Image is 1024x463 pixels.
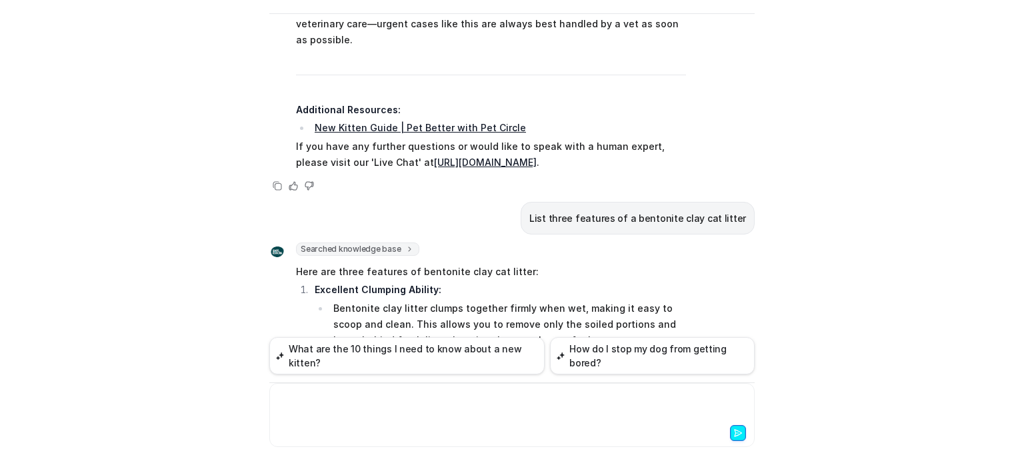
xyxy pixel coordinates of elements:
p: If you have any further questions or would like to speak with a human expert, please visit our 'L... [296,139,686,171]
li: Bentonite clay litter clumps together firmly when wet, making it easy to scoop and clean. This al... [329,300,686,348]
span: Searched knowledge base [296,242,419,256]
a: New Kitten Guide | Pet Better with Pet Circle [315,122,526,133]
p: List three features of a bentonite clay cat litter [529,211,746,227]
button: What are the 10 things I need to know about a new kitten? [269,337,545,374]
strong: Excellent Clumping Ability: [315,284,441,295]
button: How do I stop my dog from getting bored? [550,337,755,374]
img: Widget [269,244,285,260]
a: [URL][DOMAIN_NAME] [434,157,537,168]
strong: Additional Resources: [296,104,401,115]
p: Here are three features of bentonite clay cat litter: [296,264,686,280]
